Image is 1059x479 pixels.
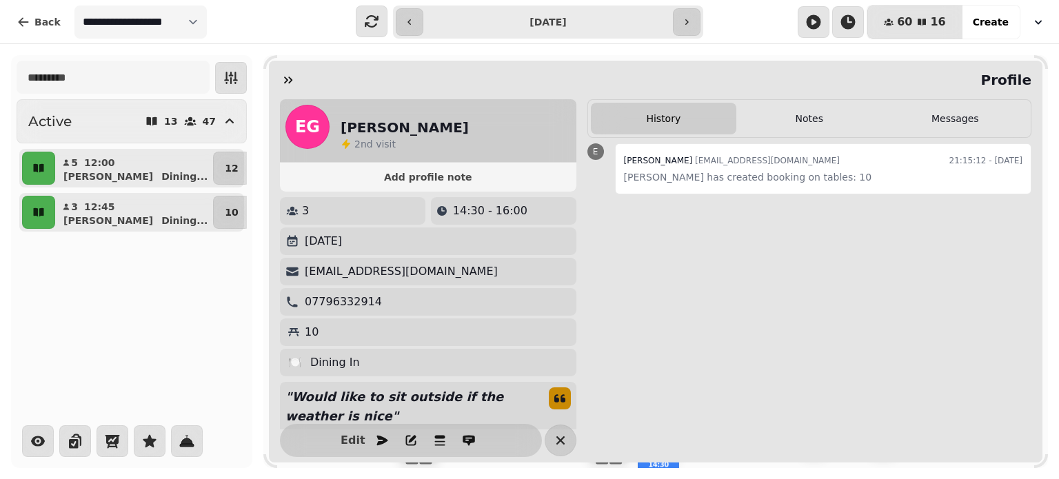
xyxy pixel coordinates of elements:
[973,17,1009,27] span: Create
[305,324,319,340] p: 10
[213,152,250,185] button: 12
[84,156,115,170] p: 12:00
[63,170,153,183] p: [PERSON_NAME]
[296,172,560,182] span: Add profile note
[339,427,367,454] button: Edit
[882,103,1028,134] button: Messages
[70,200,79,214] p: 3
[354,139,361,150] span: 2
[161,214,208,227] p: Dining ...
[897,17,912,28] span: 60
[962,6,1020,39] button: Create
[225,161,238,175] p: 12
[354,137,396,151] p: visit
[225,205,238,219] p: 10
[34,17,61,27] span: Back
[930,17,945,28] span: 16
[305,233,342,249] p: [DATE]
[70,156,79,170] p: 5
[295,119,320,135] span: EG
[591,103,736,134] button: History
[285,168,571,186] button: Add profile note
[280,382,538,431] p: " Would like to sit outside if the weather is nice "
[341,118,469,137] h2: [PERSON_NAME]
[203,116,216,126] p: 47
[302,203,309,219] p: 3
[593,147,598,156] span: E
[58,196,210,229] button: 312:45[PERSON_NAME]Dining...
[288,354,302,371] p: 🍽️
[213,196,250,229] button: 10
[624,169,1022,185] p: [PERSON_NAME] has created booking on tables: 10
[305,263,498,280] p: [EMAIL_ADDRESS][DOMAIN_NAME]
[164,116,177,126] p: 13
[28,112,72,131] h2: Active
[84,200,115,214] p: 12:45
[63,214,153,227] p: [PERSON_NAME]
[867,6,962,39] button: 6016
[161,170,208,183] p: Dining ...
[6,6,72,39] button: Back
[624,152,840,169] div: [EMAIL_ADDRESS][DOMAIN_NAME]
[58,152,210,185] button: 512:00[PERSON_NAME]Dining...
[736,103,882,134] button: Notes
[361,139,376,150] span: nd
[305,294,382,310] p: 07796332914
[345,435,361,446] span: Edit
[17,99,247,143] button: Active1347
[624,156,693,165] span: [PERSON_NAME]
[453,203,527,219] p: 14:30 - 16:00
[949,152,1022,169] time: 21:15:12 - [DATE]
[310,354,360,371] p: Dining In
[975,70,1031,90] h2: Profile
